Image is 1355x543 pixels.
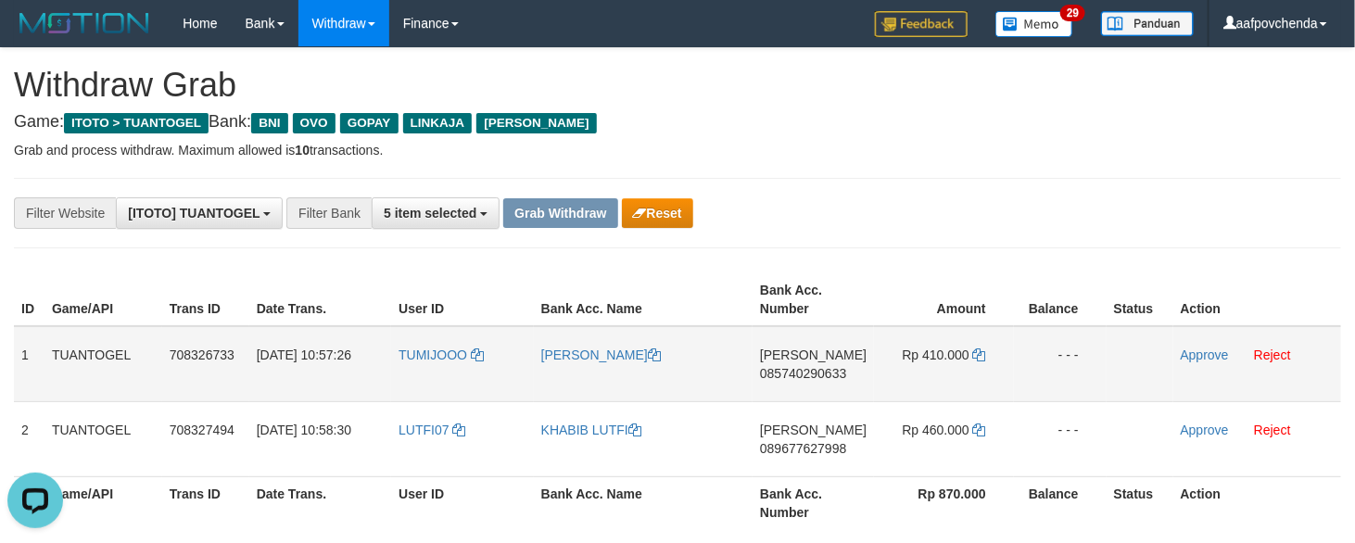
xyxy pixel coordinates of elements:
th: Date Trans. [249,273,391,326]
th: Rp 870.000 [874,476,1014,529]
span: 708327494 [170,423,234,437]
td: 2 [14,401,44,476]
td: TUANTOGEL [44,326,162,402]
span: [ITOTO] TUANTOGEL [128,206,260,221]
a: Approve [1181,347,1229,362]
span: GOPAY [340,113,399,133]
a: [PERSON_NAME] [541,347,661,362]
span: ITOTO > TUANTOGEL [64,113,209,133]
th: Amount [874,273,1014,326]
span: Rp 410.000 [903,347,969,362]
span: [DATE] 10:57:26 [257,347,351,362]
div: Filter Website [14,197,116,229]
a: Copy 460000 to clipboard [973,423,986,437]
td: 1 [14,326,44,402]
a: Approve [1181,423,1229,437]
td: TUANTOGEL [44,401,162,476]
img: Feedback.jpg [875,11,968,37]
a: Reject [1254,347,1291,362]
span: 708326733 [170,347,234,362]
th: Trans ID [162,273,249,326]
span: BNI [251,113,287,133]
button: [ITOTO] TUANTOGEL [116,197,283,229]
span: 5 item selected [384,206,476,221]
a: Reject [1254,423,1291,437]
a: Copy 410000 to clipboard [973,347,986,362]
th: Bank Acc. Name [534,273,753,326]
h1: Withdraw Grab [14,67,1341,104]
th: Action [1173,273,1341,326]
th: Game/API [44,273,162,326]
span: LUTFI07 [399,423,449,437]
span: [PERSON_NAME] [760,347,867,362]
button: Reset [622,198,693,228]
th: Date Trans. [249,476,391,529]
th: Balance [1014,273,1107,326]
th: Bank Acc. Name [534,476,753,529]
span: OVO [293,113,336,133]
h4: Game: Bank: [14,113,1341,132]
span: [PERSON_NAME] [476,113,596,133]
a: LUTFI07 [399,423,465,437]
strong: 10 [295,143,310,158]
span: LINKAJA [403,113,473,133]
button: 5 item selected [372,197,500,229]
span: Rp 460.000 [903,423,969,437]
td: - - - [1014,401,1107,476]
span: 29 [1060,5,1085,21]
div: Filter Bank [286,197,372,229]
span: Copy 085740290633 to clipboard [760,366,846,381]
span: [DATE] 10:58:30 [257,423,351,437]
th: ID [14,273,44,326]
td: - - - [1014,326,1107,402]
a: TUMIJOOO [399,347,484,362]
img: Button%20Memo.svg [995,11,1073,37]
button: Open LiveChat chat widget [7,7,63,63]
span: Copy 089677627998 to clipboard [760,441,846,456]
th: Trans ID [162,476,249,529]
th: Bank Acc. Number [753,476,874,529]
button: Grab Withdraw [503,198,617,228]
th: Bank Acc. Number [753,273,874,326]
img: panduan.png [1101,11,1194,36]
a: KHABIB LUTFI [541,423,641,437]
th: Balance [1014,476,1107,529]
th: User ID [391,273,534,326]
th: Action [1173,476,1341,529]
span: [PERSON_NAME] [760,423,867,437]
th: Status [1107,476,1173,529]
th: Status [1107,273,1173,326]
img: MOTION_logo.png [14,9,155,37]
span: TUMIJOOO [399,347,467,362]
th: Game/API [44,476,162,529]
th: User ID [391,476,534,529]
p: Grab and process withdraw. Maximum allowed is transactions. [14,141,1341,159]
